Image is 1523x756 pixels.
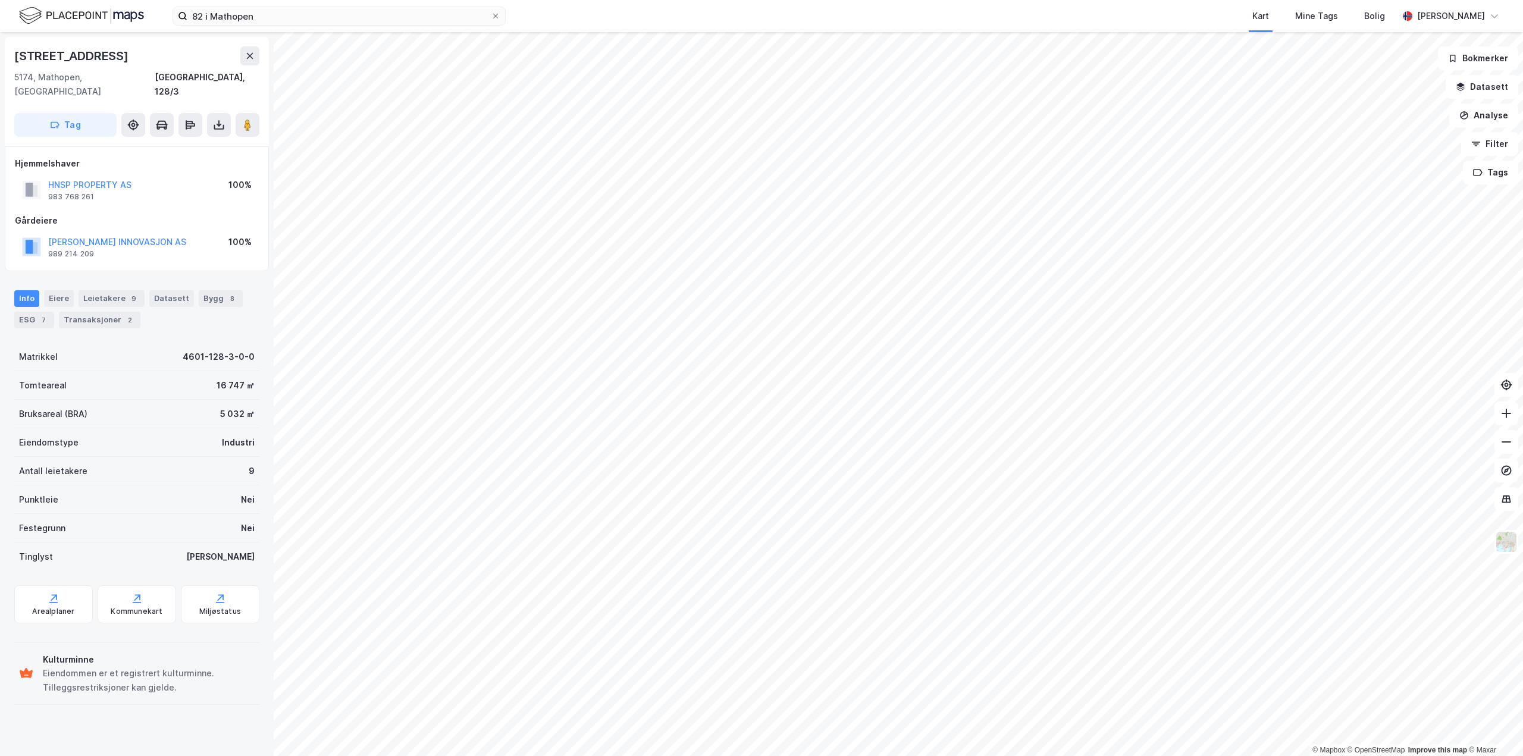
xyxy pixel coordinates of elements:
div: Transaksjoner [59,312,140,328]
img: Z [1495,531,1518,553]
div: 5 032 ㎡ [220,407,255,421]
div: Datasett [149,290,194,307]
button: Tag [14,113,117,137]
div: Tomteareal [19,378,67,393]
div: 983 768 261 [48,192,94,202]
div: 7 [37,314,49,326]
div: 5174, Mathopen, [GEOGRAPHIC_DATA] [14,70,155,99]
div: Kart [1252,9,1269,23]
img: logo.f888ab2527a4732fd821a326f86c7f29.svg [19,5,144,26]
div: 100% [228,178,252,192]
div: Arealplaner [32,607,74,616]
div: [GEOGRAPHIC_DATA], 128/3 [155,70,259,99]
div: [PERSON_NAME] [186,550,255,564]
div: Eiendommen er et registrert kulturminne. Tilleggsrestriksjoner kan gjelde. [43,666,255,695]
div: Eiendomstype [19,435,79,450]
div: [PERSON_NAME] [1417,9,1485,23]
button: Tags [1463,161,1518,184]
div: Gårdeiere [15,214,259,228]
div: Matrikkel [19,350,58,364]
div: ESG [14,312,54,328]
button: Filter [1461,132,1518,156]
div: Mine Tags [1295,9,1338,23]
div: Tinglyst [19,550,53,564]
div: Leietakere [79,290,145,307]
a: Mapbox [1312,746,1345,754]
div: Bolig [1364,9,1385,23]
div: Kulturminne [43,653,255,667]
input: Søk på adresse, matrikkel, gårdeiere, leietakere eller personer [187,7,491,25]
iframe: Chat Widget [1464,699,1523,756]
div: 8 [226,293,238,305]
div: Info [14,290,39,307]
div: Antall leietakere [19,464,87,478]
div: Punktleie [19,493,58,507]
div: 989 214 209 [48,249,94,259]
div: 9 [128,293,140,305]
button: Datasett [1446,75,1518,99]
div: Festegrunn [19,521,65,535]
a: Improve this map [1408,746,1467,754]
div: 4601-128-3-0-0 [183,350,255,364]
button: Bokmerker [1438,46,1518,70]
div: Hjemmelshaver [15,156,259,171]
div: 16 747 ㎡ [217,378,255,393]
div: 9 [249,464,255,478]
button: Analyse [1449,103,1518,127]
div: 2 [124,314,136,326]
div: Eiere [44,290,74,307]
div: Industri [222,435,255,450]
div: 100% [228,235,252,249]
div: [STREET_ADDRESS] [14,46,131,65]
a: OpenStreetMap [1347,746,1405,754]
div: Nei [241,493,255,507]
div: Kommunekart [111,607,162,616]
div: Nei [241,521,255,535]
div: Miljøstatus [199,607,241,616]
div: Bruksareal (BRA) [19,407,87,421]
div: Bygg [199,290,243,307]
